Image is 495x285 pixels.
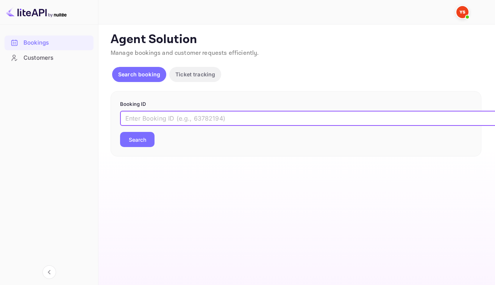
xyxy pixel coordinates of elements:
[111,32,481,47] p: Agent Solution
[456,6,468,18] img: Yandex Support
[42,265,56,279] button: Collapse navigation
[5,51,94,65] a: Customers
[23,54,90,62] div: Customers
[118,70,160,78] p: Search booking
[175,70,215,78] p: Ticket tracking
[111,49,259,57] span: Manage bookings and customer requests efficiently.
[23,39,90,47] div: Bookings
[120,132,155,147] button: Search
[120,101,472,108] p: Booking ID
[5,36,94,50] a: Bookings
[6,6,67,18] img: LiteAPI logo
